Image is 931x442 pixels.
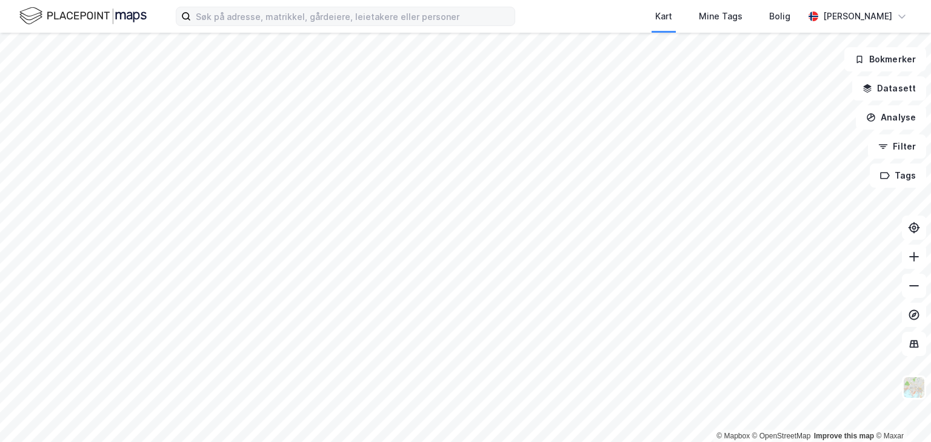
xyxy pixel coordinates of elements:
[870,384,931,442] div: Kontrollprogram for chat
[870,384,931,442] iframe: Chat Widget
[769,9,790,24] div: Bolig
[191,7,515,25] input: Søk på adresse, matrikkel, gårdeiere, leietakere eller personer
[655,9,672,24] div: Kart
[699,9,742,24] div: Mine Tags
[823,9,892,24] div: [PERSON_NAME]
[19,5,147,27] img: logo.f888ab2527a4732fd821a326f86c7f29.svg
